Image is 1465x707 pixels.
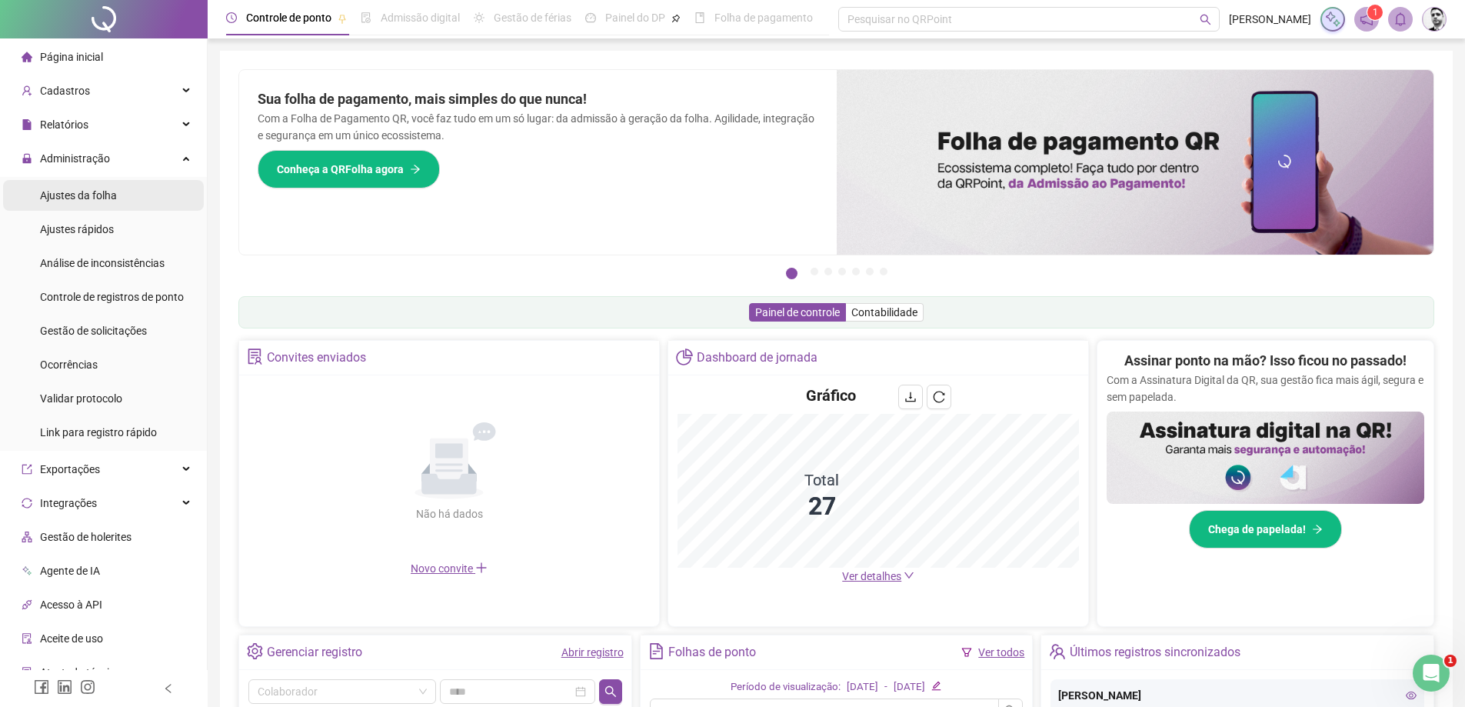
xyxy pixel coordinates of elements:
button: Conheça a QRFolha agora [258,150,440,188]
span: team [1049,643,1065,659]
span: Ajustes rápidos [40,223,114,235]
span: Painel de controle [755,306,840,318]
span: Link para registro rápido [40,426,157,439]
span: left [163,683,174,694]
button: 6 [866,268,874,275]
span: setting [247,643,263,659]
div: Gerenciar registro [267,639,362,665]
span: [PERSON_NAME] [1229,11,1311,28]
span: Aceite de uso [40,632,103,645]
span: file [22,119,32,130]
span: 1 [1373,7,1378,18]
span: Análise de inconsistências [40,257,165,269]
div: [DATE] [847,679,878,695]
span: Folha de pagamento [714,12,813,24]
span: lock [22,153,32,164]
span: Administração [40,152,110,165]
div: Período de visualização: [731,679,841,695]
span: Relatórios [40,118,88,131]
h2: Assinar ponto na mão? Isso ficou no passado! [1124,350,1407,372]
span: Ajustes da folha [40,189,117,202]
span: 1 [1444,655,1457,667]
span: pushpin [338,14,347,23]
button: 7 [880,268,887,275]
span: Agente de IA [40,565,100,577]
p: Com a Assinatura Digital da QR, sua gestão fica mais ágil, segura e sem papelada. [1107,372,1424,405]
iframe: Intercom live chat [1413,655,1450,692]
span: Gestão de férias [494,12,571,24]
span: edit [931,681,941,691]
button: 1 [786,268,797,279]
img: banner%2F8d14a306-6205-4263-8e5b-06e9a85ad873.png [837,70,1434,255]
span: file-done [361,12,371,23]
span: Controle de registros de ponto [40,291,184,303]
div: [DATE] [894,679,925,695]
div: Convites enviados [267,345,366,371]
div: Não há dados [378,505,520,522]
span: linkedin [57,679,72,695]
div: Últimos registros sincronizados [1070,639,1240,665]
span: Painel do DP [605,12,665,24]
span: sync [22,498,32,509]
a: Abrir registro [561,646,624,659]
span: book [694,12,705,23]
span: Ver detalhes [842,570,901,582]
a: Ver detalhes down [842,570,914,582]
span: api [22,599,32,610]
span: solution [22,667,32,678]
div: Dashboard de jornada [697,345,817,371]
button: 5 [852,268,860,275]
div: Folhas de ponto [668,639,756,665]
span: Chega de papelada! [1208,521,1306,538]
span: pie-chart [676,348,692,365]
button: Chega de papelada! [1189,510,1342,549]
span: pushpin [671,14,681,23]
span: audit [22,633,32,644]
img: banner%2F02c71560-61a6-44d4-94b9-c8ab97240462.png [1107,412,1424,504]
a: Ver todos [978,646,1024,659]
button: 3 [824,268,832,275]
div: [PERSON_NAME] [1058,687,1417,704]
span: Gestão de solicitações [40,325,147,337]
span: export [22,464,32,475]
span: reload [933,391,945,403]
span: dashboard [585,12,596,23]
span: Novo convite [411,562,488,575]
span: search [1200,14,1211,25]
span: Ocorrências [40,359,98,371]
button: 2 [811,268,818,275]
span: apartment [22,532,32,542]
span: Admissão digital [381,12,460,24]
span: download [904,391,917,403]
span: Gestão de holerites [40,531,132,543]
div: - [884,679,887,695]
span: sun [474,12,484,23]
span: facebook [34,679,49,695]
span: Contabilidade [851,306,917,318]
p: Com a Folha de Pagamento QR, você faz tudo em um só lugar: da admissão à geração da folha. Agilid... [258,110,818,144]
span: arrow-right [1312,524,1323,535]
span: user-add [22,85,32,96]
span: eye [1406,690,1417,701]
span: Validar protocolo [40,392,122,405]
button: 4 [838,268,846,275]
span: Página inicial [40,51,103,63]
img: 78320 [1423,8,1446,31]
span: instagram [80,679,95,695]
span: Integrações [40,497,97,509]
span: notification [1360,12,1373,26]
span: clock-circle [226,12,237,23]
span: Acesso à API [40,599,102,611]
span: plus [475,562,488,574]
span: filter [961,647,972,658]
span: Conheça a QRFolha agora [277,161,404,178]
img: sparkle-icon.fc2bf0ac1784a2077858766a79e2daf3.svg [1324,11,1341,28]
span: Exportações [40,463,100,475]
span: bell [1393,12,1407,26]
h2: Sua folha de pagamento, mais simples do que nunca! [258,88,818,110]
sup: 1 [1367,5,1383,20]
span: down [904,570,914,581]
span: file-text [648,643,664,659]
span: home [22,52,32,62]
span: arrow-right [410,164,421,175]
